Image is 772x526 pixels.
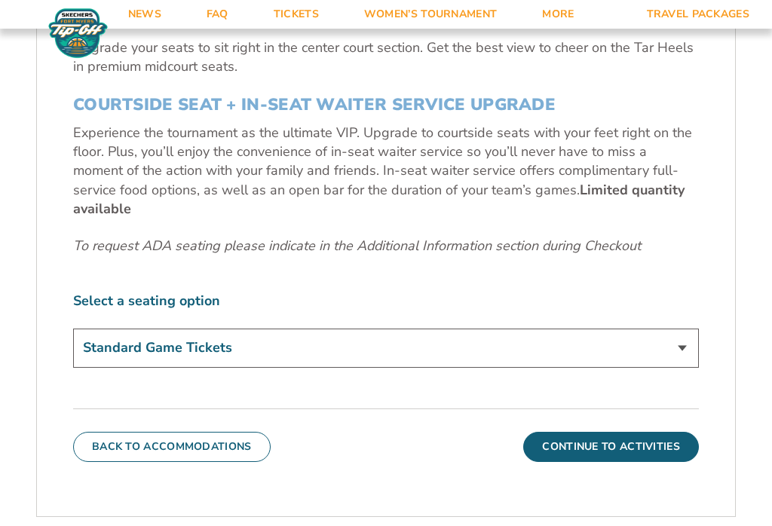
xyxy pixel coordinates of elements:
p: Upgrade your seats to sit right in the center court section. Get the best view to cheer on the Ta... [73,38,699,76]
b: Limited quantity available [73,181,685,218]
em: To request ADA seating please indicate in the Additional Information section during Checkout [73,237,641,255]
h3: COURTSIDE SEAT + IN-SEAT WAITER SERVICE UPGRADE [73,95,699,115]
label: Select a seating option [73,292,699,310]
img: Fort Myers Tip-Off [45,8,111,59]
button: Back To Accommodations [73,432,271,462]
p: Experience the tournament as the ultimate VIP. Upgrade to courtside seats with your feet right on... [73,124,699,219]
button: Continue To Activities [523,432,699,462]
